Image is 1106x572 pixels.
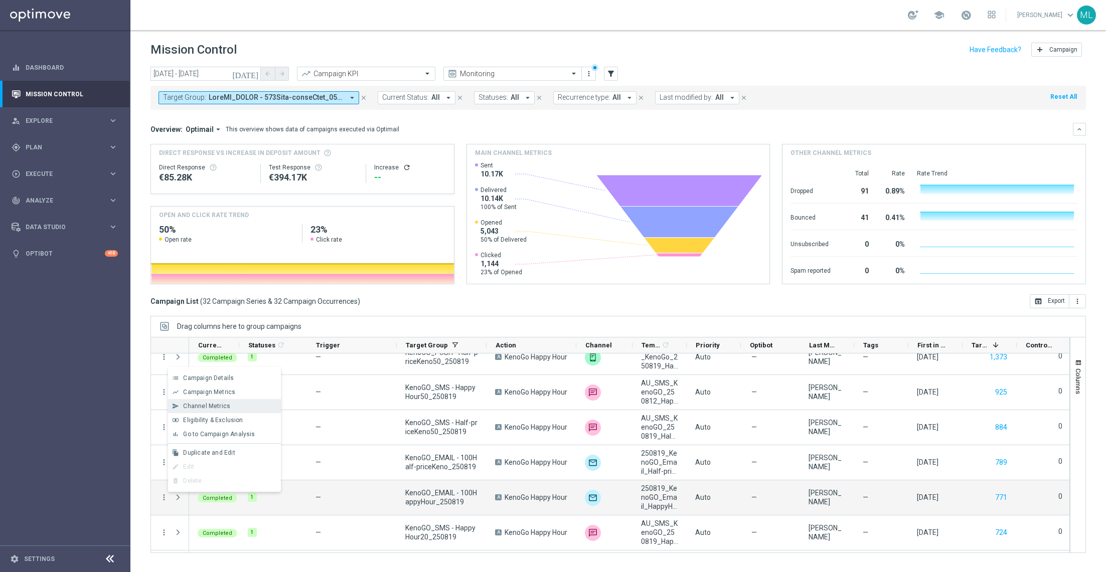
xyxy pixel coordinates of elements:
[791,235,831,251] div: Unsubscribed
[24,556,55,562] a: Settings
[160,493,169,502] button: more_vert
[585,455,601,471] img: Optimail
[264,70,271,77] i: arrow_back
[159,171,252,183] div: €85,284
[536,94,543,101] i: close
[523,93,532,102] i: arrow_drop_down
[751,493,757,502] span: —
[261,67,275,81] button: arrow_back
[751,352,757,361] span: —
[11,90,118,98] div: Mission Control
[751,458,757,467] span: —
[11,250,118,258] button: lightbulb Optibot +10
[406,341,448,349] span: Target Group
[481,268,522,276] span: 23% of Opened
[881,169,905,177] div: Rate
[495,529,502,535] span: A
[994,526,1008,539] button: 724
[403,163,411,171] button: refresh
[1016,8,1077,23] a: [PERSON_NAME]keyboard_arrow_down
[378,91,455,104] button: Current Status: All arrow_drop_down
[881,235,905,251] div: 0%
[495,494,502,500] span: A
[843,262,869,278] div: 0
[1058,527,1062,536] label: 0
[655,91,739,104] button: Last modified by: All arrow_drop_down
[405,453,478,471] span: KenoGO_EMAIL - 100Half-priceKeno_250819
[214,125,223,134] i: arrow_drop_down
[553,91,637,104] button: Recurrence type: All arrow_drop_down
[183,125,226,134] button: Optimail arrow_drop_down
[150,67,261,81] input: Select date range
[585,420,601,436] div: Vonage
[505,388,567,397] span: KenoGo Happy Hour
[481,161,503,169] span: Sent
[591,64,598,71] div: There are unsaved changes
[863,352,868,361] span: —
[358,297,360,306] span: )
[809,453,846,471] div: Maria Lopez Boras
[863,388,868,397] span: —
[198,528,237,537] colored-tag: Completed
[1049,46,1077,53] span: Campaign
[12,249,21,258] i: lightbulb
[12,81,118,107] div: Mission Control
[791,262,831,278] div: Spam reported
[186,125,214,134] span: Optimail
[269,163,358,171] div: Test Response
[231,67,261,82] button: [DATE]
[641,449,678,476] span: 250819_KenoGO_Email_Half-priceKeno100
[151,480,189,515] div: Press SPACE to deselect this row.
[108,142,118,152] i: keyboard_arrow_right
[1030,297,1086,305] multiple-options-button: Export to CSV
[26,224,108,230] span: Data Studio
[970,46,1021,53] input: Have Feedback?
[1077,6,1096,25] div: ML
[183,449,235,456] span: Duplicate and Edit
[360,94,367,101] i: close
[11,197,118,205] div: track_changes Analyze keyboard_arrow_right
[481,219,527,227] span: Opened
[160,352,169,361] i: more_vert
[163,93,206,102] span: Target Group:
[535,92,544,103] button: close
[150,297,360,306] h3: Campaign List
[1058,422,1062,431] label: 0
[159,211,249,220] h4: OPEN AND CLICK RATE TREND
[12,196,21,205] i: track_changes
[248,493,257,502] div: 1
[662,341,670,349] i: refresh
[183,417,243,424] span: Eligibility & Exclusion
[495,424,502,430] span: A
[809,523,846,541] div: Maria Lopez Boras
[382,93,429,102] span: Current Status:
[1069,294,1086,308] button: more_vert
[809,383,846,401] div: Maria Lopez Boras
[715,93,724,102] span: All
[405,418,478,436] span: KenoGO_SMS - Half-priceKeno50_250819
[750,341,772,349] span: Optibot
[198,341,222,349] span: Current Status
[585,349,601,365] div: OptiMobile Push
[11,117,118,125] div: person_search Explore keyboard_arrow_right
[105,250,118,257] div: +10
[791,209,831,225] div: Bounced
[917,388,938,397] div: 19 Aug 2025, Tuesday
[189,445,1071,480] div: Press SPACE to select this row.
[809,341,837,349] span: Last Modified By
[315,458,321,466] span: —
[474,91,535,104] button: Statuses: All arrow_drop_down
[26,81,118,107] a: Mission Control
[989,351,1008,363] button: 1,373
[160,388,169,397] i: more_vert
[12,196,108,205] div: Analyze
[203,354,232,361] span: Completed
[456,94,463,101] i: close
[12,240,118,267] div: Optibot
[348,93,357,102] i: arrow_drop_down
[150,125,183,134] h3: Overview:
[168,427,281,441] button: bar_chart Go to Campaign Analysis
[172,389,179,396] i: show_chart
[475,148,552,157] h4: Main channel metrics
